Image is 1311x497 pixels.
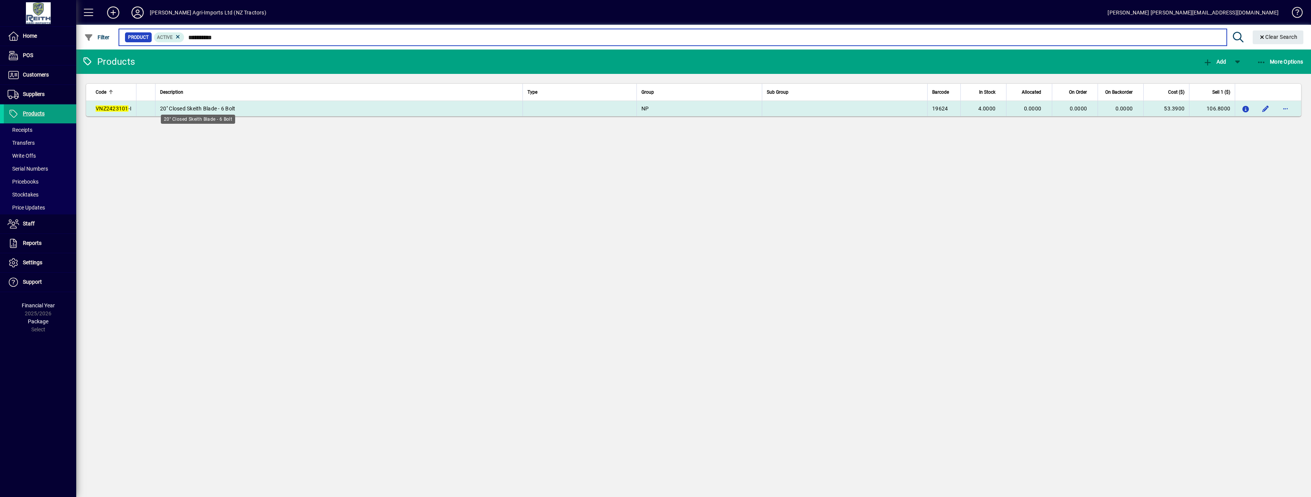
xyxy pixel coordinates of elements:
[641,105,649,112] span: NP
[23,221,35,227] span: Staff
[1279,102,1292,115] button: More options
[8,179,38,185] span: Pricebooks
[767,88,923,96] div: Sub Group
[4,234,76,253] a: Reports
[96,105,131,112] span: -I
[22,302,55,308] span: Financial Year
[125,6,150,19] button: Profile
[1024,105,1042,112] span: 0.0000
[932,105,948,112] span: 19624
[82,56,135,68] div: Products
[1257,59,1303,65] span: More Options
[1115,105,1133,112] span: 0.0000
[1201,55,1228,69] button: Add
[1105,88,1133,96] span: On Backorder
[96,88,131,96] div: Code
[150,6,266,19] div: [PERSON_NAME] Agri-Imports Ltd (NZ Tractors)
[4,136,76,149] a: Transfers
[160,105,235,112] span: 20'' Closed Skeith Blade - 6 Bolt
[23,240,42,246] span: Reports
[160,88,518,96] div: Description
[23,52,33,58] span: POS
[978,105,996,112] span: 4.0000
[84,34,110,40] span: Filter
[1260,102,1272,115] button: Edit
[4,214,76,233] a: Staff
[1286,2,1301,26] a: Knowledge Base
[1203,59,1226,65] span: Add
[96,105,128,112] em: VNZ2423101
[23,110,45,117] span: Products
[932,88,956,96] div: Barcode
[965,88,1002,96] div: In Stock
[1022,88,1041,96] span: Allocated
[1107,6,1279,19] div: [PERSON_NAME] [PERSON_NAME][EMAIL_ADDRESS][DOMAIN_NAME]
[1143,101,1189,116] td: 53.3900
[23,72,49,78] span: Customers
[4,27,76,46] a: Home
[4,201,76,214] a: Price Updates
[96,88,106,96] span: Code
[82,30,112,44] button: Filter
[1011,88,1048,96] div: Allocated
[160,88,183,96] span: Description
[101,6,125,19] button: Add
[1253,30,1304,44] button: Clear
[932,88,949,96] span: Barcode
[4,85,76,104] a: Suppliers
[8,166,48,172] span: Serial Numbers
[4,253,76,272] a: Settings
[641,88,654,96] span: Group
[4,188,76,201] a: Stocktakes
[4,149,76,162] a: Write Offs
[767,88,789,96] span: Sub Group
[23,33,37,39] span: Home
[1259,34,1298,40] span: Clear Search
[28,318,48,324] span: Package
[1212,88,1230,96] span: Sell 1 ($)
[527,88,632,96] div: Type
[527,88,537,96] span: Type
[161,115,235,124] div: 20'' Closed Skeith Blade - 6 Bolt
[4,46,76,65] a: POS
[23,259,42,265] span: Settings
[8,127,32,133] span: Receipts
[1189,101,1235,116] td: 106.8000
[4,162,76,175] a: Serial Numbers
[8,192,38,198] span: Stocktakes
[1069,88,1087,96] span: On Order
[1255,55,1305,69] button: More Options
[128,34,149,41] span: Product
[154,32,184,42] mat-chip: Activation Status: Active
[157,35,173,40] span: Active
[8,153,36,159] span: Write Offs
[1070,105,1087,112] span: 0.0000
[4,66,76,85] a: Customers
[1103,88,1140,96] div: On Backorder
[1168,88,1184,96] span: Cost ($)
[4,273,76,292] a: Support
[8,205,45,211] span: Price Updates
[4,175,76,188] a: Pricebooks
[4,123,76,136] a: Receipts
[1057,88,1094,96] div: On Order
[979,88,995,96] span: In Stock
[641,88,758,96] div: Group
[23,279,42,285] span: Support
[8,140,35,146] span: Transfers
[23,91,45,97] span: Suppliers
